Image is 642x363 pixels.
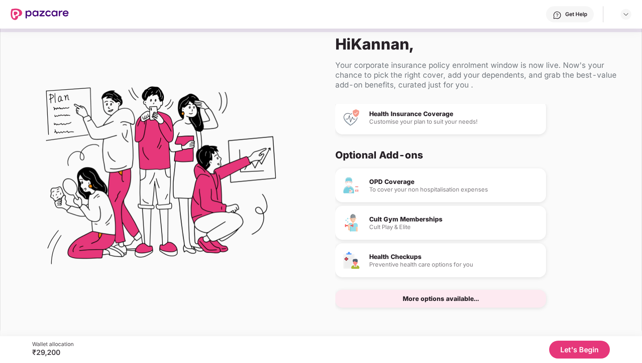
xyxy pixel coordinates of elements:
[46,63,276,293] img: Flex Benefits Illustration
[369,254,539,260] div: Health Checkups
[369,111,539,117] div: Health Insurance Coverage
[342,108,360,126] img: Health Insurance Coverage
[335,149,620,161] div: Optional Add-ons
[369,119,539,125] div: Customise your plan to suit your needs!
[342,176,360,194] img: OPD Coverage
[369,187,539,192] div: To cover your non hospitalisation expenses
[622,11,629,18] img: svg+xml;base64,PHN2ZyBpZD0iRHJvcGRvd24tMzJ4MzIiIHhtbG5zPSJodHRwOi8vd3d3LnczLm9yZy8yMDAwL3N2ZyIgd2...
[369,179,539,185] div: OPD Coverage
[32,341,74,348] div: Wallet allocation
[369,216,539,222] div: Cult Gym Memberships
[342,251,360,269] img: Health Checkups
[342,214,360,232] img: Cult Gym Memberships
[335,35,627,53] div: Hi Kannan ,
[369,262,539,267] div: Preventive health care options for you
[32,348,74,357] div: ₹29,200
[369,224,539,230] div: Cult Play & Elite
[553,11,562,20] img: svg+xml;base64,PHN2ZyBpZD0iSGVscC0zMngzMiIgeG1sbnM9Imh0dHA6Ly93d3cudzMub3JnLzIwMDAvc3ZnIiB3aWR0aD...
[11,8,69,20] img: New Pazcare Logo
[565,11,587,18] div: Get Help
[549,341,610,359] button: Let's Begin
[403,296,479,302] div: More options available...
[335,60,627,90] div: Your corporate insurance policy enrolment window is now live. Now's your chance to pick the right...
